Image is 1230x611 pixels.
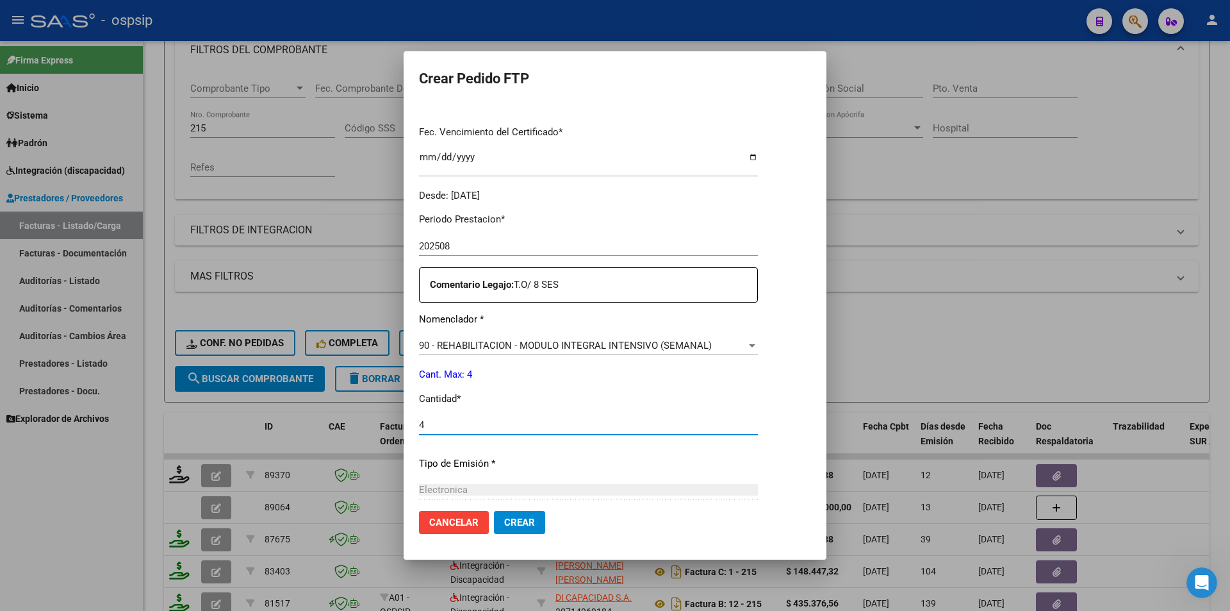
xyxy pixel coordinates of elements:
[494,511,545,534] button: Crear
[419,511,489,534] button: Cancelar
[419,67,811,91] h2: Crear Pedido FTP
[430,279,514,290] strong: Comentario Legajo:
[504,517,535,528] span: Crear
[419,456,758,471] p: Tipo de Emisión *
[429,517,479,528] span: Cancelar
[419,125,758,140] p: Fec. Vencimiento del Certificado
[419,340,712,351] span: 90 - REHABILITACION - MODULO INTEGRAL INTENSIVO (SEMANAL)
[419,188,758,203] div: Desde: [DATE]
[419,484,468,496] span: Electronica
[419,212,758,227] p: Periodo Prestacion
[430,278,757,292] p: T.O/ 8 SES
[1186,567,1217,598] iframe: Intercom live chat
[419,392,758,406] p: Cantidad
[419,367,758,382] p: Cant. Max: 4
[419,312,758,327] p: Nomenclador *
